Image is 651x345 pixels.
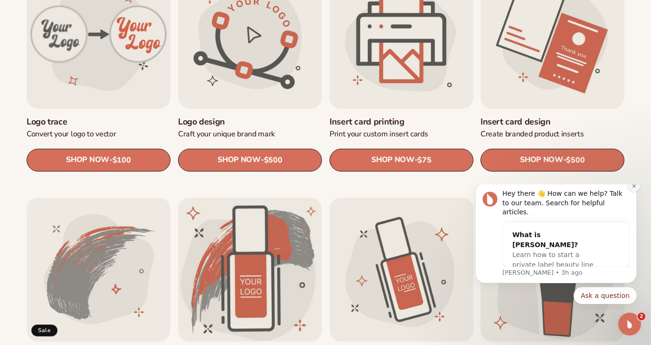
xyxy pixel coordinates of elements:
[51,67,132,94] span: Learn how to start a private label beauty line with [PERSON_NAME]
[461,184,651,310] iframe: Intercom notifications message
[66,155,109,164] span: SHOP NOW
[41,84,169,93] p: Message from Lee, sent 3h ago
[41,5,169,83] div: Message content
[638,313,645,320] span: 2
[217,155,260,164] span: SHOP NOW
[178,148,322,171] a: SHOP NOW- $500
[481,148,624,171] a: SHOP NOW- $500
[520,155,563,164] span: SHOP NOW
[417,155,431,164] span: $75
[330,116,473,127] a: Insert card printing
[566,155,585,164] span: $500
[14,103,176,120] div: Quick reply options
[21,7,37,22] img: Profile image for Lee
[51,46,140,66] div: What is [PERSON_NAME]?
[618,313,641,335] iframe: Intercom live chat
[481,116,624,127] a: Insert card design
[330,148,473,171] a: SHOP NOW- $75
[27,116,170,127] a: Logo trace
[264,155,282,164] span: $500
[27,148,170,171] a: SHOP NOW- $100
[178,116,322,127] a: Logo design
[371,155,414,164] span: SHOP NOW
[113,103,176,120] button: Quick reply: Ask a question
[42,38,149,103] div: What is [PERSON_NAME]?Learn how to start a private label beauty line with [PERSON_NAME]
[41,5,169,33] div: Hey there 👋 How can we help? Talk to our team. Search for helpful articles.
[113,155,131,164] span: $100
